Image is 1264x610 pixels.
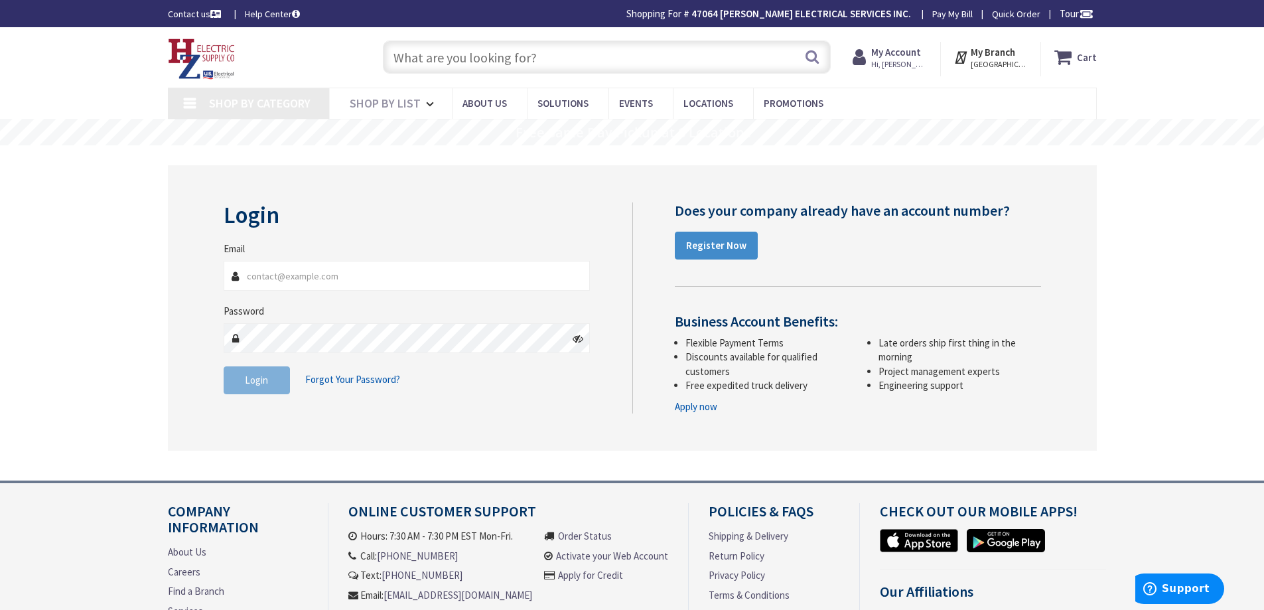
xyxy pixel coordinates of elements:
li: Hours: 7:30 AM - 7:30 PM EST Mon-Fri. [348,529,532,543]
span: Events [619,97,653,110]
a: Activate your Web Account [556,549,668,563]
button: Login [224,366,290,394]
a: Contact us [168,7,224,21]
span: Promotions [764,97,823,110]
label: Email [224,242,245,256]
a: Privacy Policy [709,568,765,582]
li: Discounts available for qualified customers [685,350,848,378]
input: What are you looking for? [383,40,831,74]
a: Careers [168,565,200,579]
li: Email: [348,588,532,602]
strong: Cart [1077,45,1097,69]
strong: Register Now [686,239,746,252]
span: Login [245,374,268,386]
div: My Branch [GEOGRAPHIC_DATA], [GEOGRAPHIC_DATA] [953,45,1027,69]
a: Terms & Conditions [709,588,790,602]
a: Apply now [675,400,717,414]
a: [EMAIL_ADDRESS][DOMAIN_NAME] [384,588,532,602]
a: Help Center [245,7,300,21]
a: Order Status [558,529,612,543]
li: Free expedited truck delivery [685,378,848,392]
span: About Us [462,97,507,110]
strong: # [683,7,689,20]
li: Late orders ship first thing in the morning [878,336,1041,364]
span: Locations [683,97,733,110]
a: Register Now [675,232,758,260]
h4: Online Customer Support [348,503,668,529]
strong: My Account [871,46,921,58]
a: Shipping & Delivery [709,529,788,543]
span: Hi, [PERSON_NAME] [871,59,928,70]
li: Flexible Payment Terms [685,336,848,350]
h4: Policies & FAQs [709,503,839,529]
a: Forgot Your Password? [305,367,400,392]
span: [GEOGRAPHIC_DATA], [GEOGRAPHIC_DATA] [971,59,1027,70]
a: [PHONE_NUMBER] [377,549,458,563]
a: Quick Order [992,7,1040,21]
span: Tour [1060,7,1093,20]
a: [PHONE_NUMBER] [382,568,462,582]
h2: Login [224,202,591,228]
li: Project management experts [878,364,1041,378]
strong: 47064 [PERSON_NAME] ELECTRICAL SERVICES INC. [691,7,911,20]
span: Shopping For [626,7,681,20]
a: My Account Hi, [PERSON_NAME] [853,45,928,69]
a: Return Policy [709,549,764,563]
h4: Business Account Benefits: [675,313,1041,329]
img: HZ Electric Supply [168,38,236,80]
li: Call: [348,549,532,563]
input: Email [224,261,591,291]
h4: Does your company already have an account number? [675,202,1041,218]
li: Text: [348,568,532,582]
h4: Check out Our Mobile Apps! [880,503,1107,529]
label: Password [224,304,264,318]
h4: Our Affiliations [880,583,1107,609]
strong: My Branch [971,46,1015,58]
rs-layer: Free Same Day Pickup at 8 Locations [516,125,751,140]
a: Find a Branch [168,584,224,598]
a: Pay My Bill [932,7,973,21]
span: Forgot Your Password? [305,373,400,386]
span: Shop By Category [209,96,311,111]
span: Shop By List [350,96,421,111]
h4: Company Information [168,503,308,545]
a: Cart [1054,45,1097,69]
a: About Us [168,545,206,559]
span: Solutions [537,97,589,110]
li: Engineering support [878,378,1041,392]
a: Apply for Credit [558,568,623,582]
iframe: Opens a widget where you can find more information [1135,573,1224,607]
i: Click here to show/hide password [573,333,583,344]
